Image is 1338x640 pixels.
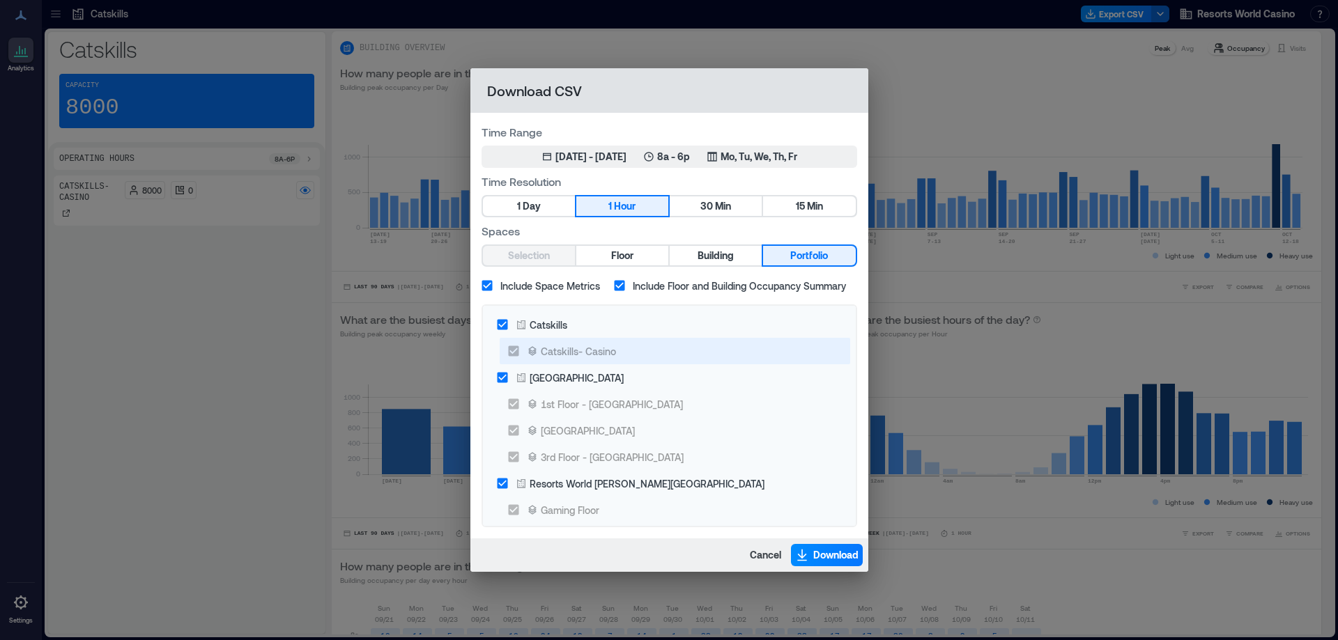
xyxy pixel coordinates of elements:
button: 1 Hour [576,196,668,216]
label: Time Range [482,124,857,140]
span: 1 [608,198,612,215]
label: Spaces [482,223,857,239]
button: Floor [576,246,668,265]
p: 8a - 6p [657,150,690,164]
span: Building [698,247,734,265]
span: Download [813,548,859,562]
div: Catskills [530,318,567,332]
span: 15 [796,198,805,215]
button: [DATE] - [DATE]8a - 6pMo, Tu, We, Th, Fr [482,146,857,168]
button: Cancel [746,544,785,566]
label: Time Resolution [482,173,857,189]
button: 30 Min [670,196,762,216]
span: Include Floor and Building Occupancy Summary [633,279,846,293]
div: [DATE] - [DATE] [555,150,626,164]
span: Day [523,198,541,215]
button: Building [670,246,762,265]
button: Download [791,544,863,566]
span: Min [715,198,731,215]
div: Resorts World [PERSON_NAME][GEOGRAPHIC_DATA] [530,476,764,491]
div: [GEOGRAPHIC_DATA] [530,370,624,385]
button: 15 Min [763,196,855,216]
h2: Download CSV [470,68,868,113]
span: 1 [517,198,521,215]
span: Cancel [750,548,781,562]
button: 1 Day [483,196,575,216]
div: Catskills- Casino [541,344,616,359]
div: 1st Floor - [GEOGRAPHIC_DATA] [541,397,683,412]
span: Include Space Metrics [500,279,600,293]
button: Portfolio [763,246,855,265]
span: Hour [614,198,636,215]
div: 3rd Floor - [GEOGRAPHIC_DATA] [541,450,684,465]
span: 30 [700,198,713,215]
p: Mo, Tu, We, Th, Fr [721,150,797,164]
span: Portfolio [790,247,828,265]
div: [GEOGRAPHIC_DATA] [541,423,635,438]
span: Min [807,198,823,215]
div: Gaming Floor [541,503,599,517]
span: Floor [611,247,633,265]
